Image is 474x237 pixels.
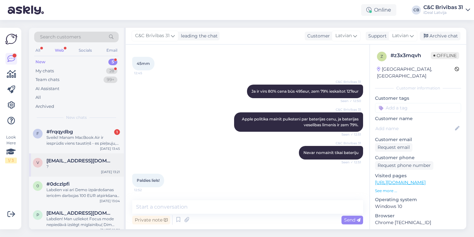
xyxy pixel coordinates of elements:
span: Apple politika mainīt pulksteni par baterijas cenu, ja baterijas veselības līmenis ir zem 79%. [242,117,360,127]
div: Labdien! Man uzliekot Focus mode nepiedāvā izslēgt miglainību( Dim lock blur) miega fokusā un kā ... [46,216,120,228]
div: [GEOGRAPHIC_DATA], [GEOGRAPHIC_DATA] [377,66,455,79]
div: Labdien vai arī Demo izpārdošanas ierīcēm darbojas 100 EUR atpirkšana? Piem šai: [URL][DOMAIN_NAME] [46,187,120,199]
span: 0 [36,183,39,188]
span: Offline [431,52,459,59]
span: Search customers [40,34,81,40]
span: 12:52 [134,188,158,192]
span: p [36,212,39,217]
span: Latvian [335,32,352,39]
span: Seen ✓ 12:50 [337,98,361,103]
div: Archived [35,103,54,110]
div: 1 [114,129,120,135]
span: 45mm [137,61,150,66]
div: C&C Brīvības 31 [423,5,463,10]
span: C&C Brīvības 31 [336,79,361,84]
div: CB [412,5,421,15]
p: Browser [375,212,461,219]
div: # z3x3mqvh [390,52,431,59]
p: Customer phone [375,154,461,161]
p: See more ... [375,188,461,194]
div: All [34,46,42,55]
span: Latvian [392,32,409,39]
p: Operating system [375,196,461,203]
span: C&C Brīvības 31 [135,32,170,39]
span: patricijawin@gmail.com [46,210,114,216]
input: Add a tag [375,103,461,113]
div: New [35,59,45,65]
div: Customer information [375,85,461,91]
div: [DATE] 13:04 [100,199,120,203]
input: Add name [375,125,454,132]
p: Customer tags [375,95,461,102]
p: Visited pages [375,172,461,179]
div: Email [105,46,119,55]
span: z [380,54,383,59]
div: 5 [108,59,117,65]
div: Team chats [35,77,59,83]
span: Ja ir virs 80% cena būs 495eur, zem 79% ieskaitot 127eur [252,89,359,94]
div: iDeal Latvija [423,10,463,15]
span: Send [344,217,360,223]
span: #frqqydbg [46,129,73,135]
p: Windows 10 [375,203,461,210]
a: [URL][DOMAIN_NAME] [375,180,426,185]
img: Askly Logo [5,33,17,45]
div: Request email [375,143,412,152]
div: My chats [35,68,54,74]
span: New chats [66,115,87,120]
div: Support [366,33,387,39]
div: Web [54,46,65,55]
span: Seen ✓ 12:51 [337,132,361,137]
span: vecuks26@inbox.lv [46,158,114,164]
div: [DATE] 12:38 [100,228,120,232]
span: Nevar nomainīt tikai bateriju [303,150,359,155]
div: 99+ [104,77,117,83]
div: Request phone number [375,161,433,170]
div: Sveiki! Manam MacBook Air ir iesprūdis viens taustiņš - es pieļauju, ka kaut kas ir zem tā. Pašai... [46,135,120,146]
div: Online [361,4,396,16]
span: #0dczlpfi [46,181,70,187]
div: [DATE] 13:45 [100,146,120,151]
span: C&C Brīvības 31 [336,107,361,112]
div: Archive chat [420,32,460,40]
div: All [35,94,41,101]
div: leading the chat [178,33,218,39]
div: Customer [305,33,330,39]
span: C&C Brīvības 31 [336,141,361,146]
span: 12:45 [134,71,158,76]
span: f [36,131,39,136]
div: Socials [77,46,93,55]
span: Paldies liels! [137,178,160,183]
span: v [36,160,39,165]
span: Seen ✓ 12:51 [337,160,361,165]
p: Chrome [TECHNICAL_ID] [375,219,461,226]
a: C&C Brīvības 31iDeal Latvija [423,5,470,15]
div: [DATE] 13:21 [101,170,120,174]
div: Look Here [5,134,17,163]
div: 1 / 3 [5,158,17,163]
p: Customer name [375,115,461,122]
div: Private note [132,216,170,224]
div: AI Assistant [35,86,59,92]
div: ? [46,164,120,170]
p: Customer email [375,136,461,143]
div: 28 [106,68,117,74]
